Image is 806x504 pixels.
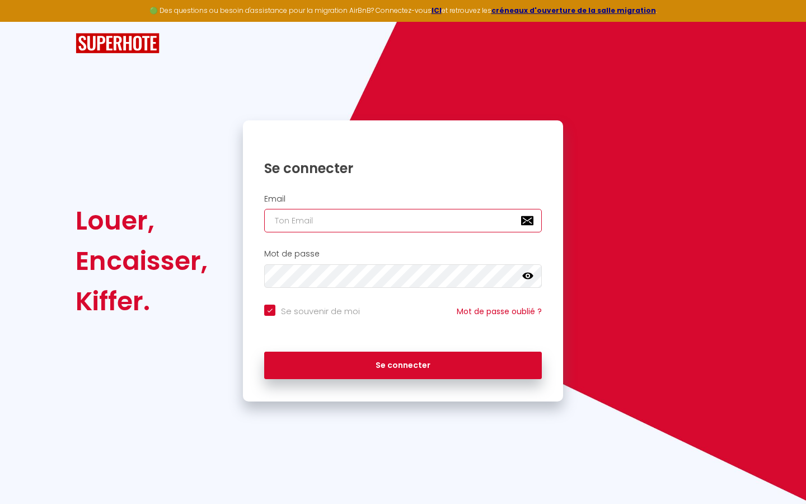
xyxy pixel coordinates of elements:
[264,160,542,177] h1: Se connecter
[264,194,542,204] h2: Email
[76,281,208,321] div: Kiffer.
[457,306,542,317] a: Mot de passe oublié ?
[264,209,542,232] input: Ton Email
[76,200,208,241] div: Louer,
[491,6,656,15] a: créneaux d'ouverture de la salle migration
[432,6,442,15] a: ICI
[264,352,542,380] button: Se connecter
[76,33,160,54] img: SuperHote logo
[9,4,43,38] button: Ouvrir le widget de chat LiveChat
[264,249,542,259] h2: Mot de passe
[76,241,208,281] div: Encaisser,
